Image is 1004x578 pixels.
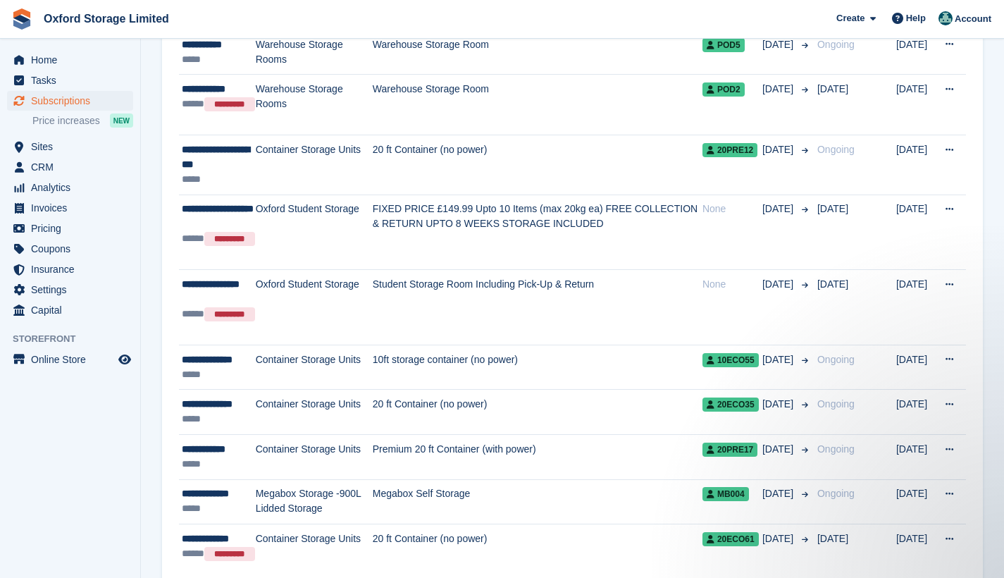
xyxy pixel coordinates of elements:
[702,202,762,216] div: None
[702,353,759,367] span: 10ECO55
[116,351,133,368] a: Preview store
[817,533,848,544] span: [DATE]
[762,142,796,157] span: [DATE]
[762,277,796,292] span: [DATE]
[31,280,116,300] span: Settings
[11,8,32,30] img: stora-icon-8386f47178a22dfd0bd8f6a31ec36ba5ce8667c1dd55bd0f319d3a0aa187defe.svg
[896,390,936,435] td: [DATE]
[373,479,702,524] td: Megabox Self Storage
[32,113,133,128] a: Price increases NEW
[702,38,745,52] span: POD5
[7,70,133,90] a: menu
[7,178,133,197] a: menu
[256,390,373,435] td: Container Storage Units
[256,195,373,270] td: Oxford Student Storage
[31,178,116,197] span: Analytics
[31,239,116,259] span: Coupons
[762,442,796,457] span: [DATE]
[817,278,848,290] span: [DATE]
[31,350,116,369] span: Online Store
[373,345,702,390] td: 10ft storage container (no power)
[906,11,926,25] span: Help
[256,435,373,480] td: Container Storage Units
[32,114,100,128] span: Price increases
[702,398,759,412] span: 20ECO35
[702,143,757,157] span: 20PRE12
[7,219,133,238] a: menu
[31,259,116,279] span: Insurance
[762,486,796,501] span: [DATE]
[762,531,796,546] span: [DATE]
[31,137,116,156] span: Sites
[31,198,116,218] span: Invoices
[762,37,796,52] span: [DATE]
[31,157,116,177] span: CRM
[896,270,936,345] td: [DATE]
[7,198,133,218] a: menu
[373,270,702,345] td: Student Storage Room Including Pick-Up & Return
[7,280,133,300] a: menu
[7,300,133,320] a: menu
[896,479,936,524] td: [DATE]
[955,12,991,26] span: Account
[373,30,702,75] td: Warehouse Storage Room
[762,202,796,216] span: [DATE]
[817,354,855,365] span: Ongoing
[702,82,745,97] span: POD2
[702,277,762,292] div: None
[896,135,936,195] td: [DATE]
[702,532,759,546] span: 20ECO61
[817,488,855,499] span: Ongoing
[38,7,175,30] a: Oxford Storage Limited
[7,50,133,70] a: menu
[110,113,133,128] div: NEW
[7,239,133,259] a: menu
[817,203,848,214] span: [DATE]
[31,91,116,111] span: Subscriptions
[256,75,373,135] td: Warehouse Storage Rooms
[256,30,373,75] td: Warehouse Storage Rooms
[836,11,864,25] span: Create
[7,91,133,111] a: menu
[7,137,133,156] a: menu
[7,259,133,279] a: menu
[256,479,373,524] td: Megabox Storage -900L Lidded Storage
[256,135,373,195] td: Container Storage Units
[896,195,936,270] td: [DATE]
[938,11,953,25] img: Rob Meredith
[702,487,749,501] span: MB004
[762,352,796,367] span: [DATE]
[817,83,848,94] span: [DATE]
[7,157,133,177] a: menu
[373,195,702,270] td: FIXED PRICE £149.99 Upto 10 Items (max 20kg ea) FREE COLLECTION & RETURN UPTO 8 WEEKS STORAGE INC...
[373,135,702,195] td: 20 ft Container (no power)
[373,75,702,135] td: Warehouse Storage Room
[896,345,936,390] td: [DATE]
[31,50,116,70] span: Home
[256,345,373,390] td: Container Storage Units
[762,397,796,412] span: [DATE]
[256,270,373,345] td: Oxford Student Storage
[702,443,757,457] span: 20PRE17
[7,350,133,369] a: menu
[896,75,936,135] td: [DATE]
[373,390,702,435] td: 20 ft Container (no power)
[896,435,936,480] td: [DATE]
[31,219,116,238] span: Pricing
[817,443,855,455] span: Ongoing
[817,39,855,50] span: Ongoing
[817,398,855,410] span: Ongoing
[373,435,702,480] td: Premium 20 ft Container (with power)
[896,30,936,75] td: [DATE]
[31,300,116,320] span: Capital
[817,144,855,155] span: Ongoing
[13,332,140,346] span: Storefront
[31,70,116,90] span: Tasks
[762,82,796,97] span: [DATE]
